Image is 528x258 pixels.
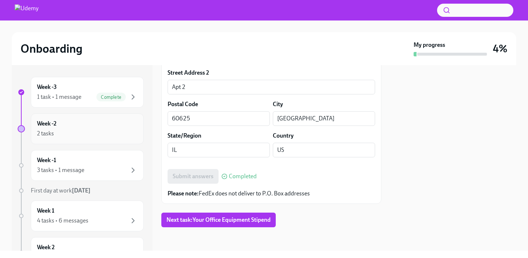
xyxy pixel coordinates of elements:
label: City [273,100,283,108]
div: 1 task • 1 message [37,93,81,101]
label: Postal Code [168,100,198,108]
span: Next task : Your Office Equipment Stipend [166,216,271,224]
label: Country [273,132,294,140]
strong: [DATE] [72,187,91,194]
strong: My progress [414,41,445,49]
h6: Week 2 [37,243,55,251]
a: Week -22 tasks [18,113,144,144]
img: Udemy [15,4,38,16]
label: State/Region [168,132,201,140]
h6: Week 1 [37,207,54,215]
div: 4 tasks • 6 messages [37,217,88,225]
h3: 4% [493,42,507,55]
h2: Onboarding [21,41,82,56]
strong: Please note: [168,190,199,197]
h6: Week -1 [37,156,56,164]
label: Street Address 2 [168,69,209,77]
a: Week -31 task • 1 messageComplete [18,77,144,108]
span: Complete [96,94,126,100]
div: 3 tasks • 1 message [37,166,84,174]
h6: Week -3 [37,83,57,91]
a: Week -13 tasks • 1 message [18,150,144,181]
div: 2 tasks [37,130,54,138]
span: First day at work [31,187,91,194]
button: Next task:Your Office Equipment Stipend [161,213,276,227]
a: Week 14 tasks • 6 messages [18,201,144,231]
h6: Week -2 [37,120,56,128]
a: First day at work[DATE] [18,187,144,195]
span: Completed [229,173,257,179]
p: FedEx does not deliver to P.O. Box addresses [168,190,375,198]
